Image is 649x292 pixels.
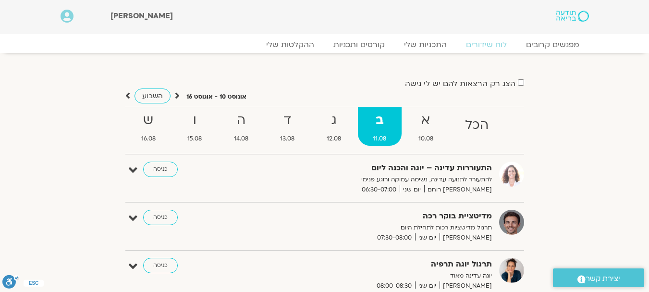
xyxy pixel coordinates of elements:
span: 08:00-08:30 [373,281,415,291]
a: התכניות שלי [394,40,456,50]
p: תרגול מדיטציות רכות לתחילת היום [257,223,492,233]
span: [PERSON_NAME] רוחם [424,185,492,195]
p: להתעורר לתנועה עדינה, נשימה עמוקה ורוגע פנימי [257,175,492,185]
a: יצירת קשר [553,268,644,287]
strong: הכל [450,114,504,136]
strong: ה [219,110,264,131]
strong: התעוררות עדינה – יוגה והכנה ליום [257,162,492,175]
span: 15.08 [172,134,217,144]
a: השבוע [135,89,171,103]
span: [PERSON_NAME] [440,233,492,243]
span: 07:30-08:00 [374,233,415,243]
span: יום שני [415,281,440,291]
a: ג12.08 [312,107,356,146]
p: אוגוסט 10 - אוגוסט 16 [186,92,246,102]
span: [PERSON_NAME] [110,11,173,21]
strong: ו [172,110,217,131]
a: ד13.08 [265,107,310,146]
span: 10.08 [404,134,449,144]
a: כניסה [143,210,178,225]
a: כניסה [143,258,178,273]
a: ה14.08 [219,107,264,146]
a: ש16.08 [126,107,171,146]
strong: ד [265,110,310,131]
p: יוגה עדינה מאוד [257,271,492,281]
span: יום שני [400,185,424,195]
span: השבוע [142,91,163,101]
span: [PERSON_NAME] [440,281,492,291]
strong: מדיטציית בוקר רכה [257,210,492,223]
span: יצירת קשר [586,272,620,285]
strong: א [404,110,449,131]
a: ההקלטות שלי [257,40,324,50]
span: 06:30-07:00 [358,185,400,195]
strong: ג [312,110,356,131]
a: הכל [450,107,504,146]
strong: ב [358,110,402,131]
a: כניסה [143,162,178,177]
span: 13.08 [265,134,310,144]
nav: Menu [61,40,589,50]
a: קורסים ותכניות [324,40,394,50]
strong: תרגול יוגה תרפיה [257,258,492,271]
span: 11.08 [358,134,402,144]
span: 12.08 [312,134,356,144]
label: הצג רק הרצאות להם יש לי גישה [405,79,515,88]
span: 14.08 [219,134,264,144]
a: לוח שידורים [456,40,516,50]
strong: ש [126,110,171,131]
span: 16.08 [126,134,171,144]
span: יום שני [415,233,440,243]
a: ב11.08 [358,107,402,146]
a: א10.08 [404,107,449,146]
a: ו15.08 [172,107,217,146]
a: מפגשים קרובים [516,40,589,50]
